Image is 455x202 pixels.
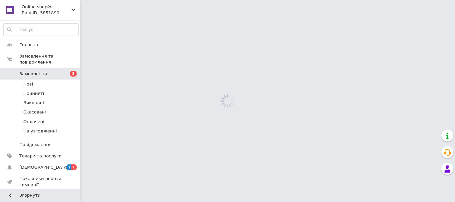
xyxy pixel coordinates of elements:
[4,24,78,36] input: Пошук
[19,71,47,77] span: Замовлення
[19,53,80,65] span: Замовлення та повідомлення
[23,119,44,125] span: Оплачені
[70,71,77,77] span: 3
[19,42,38,48] span: Головна
[23,91,44,97] span: Прийняті
[22,4,72,10] span: Online shop🛍
[19,176,62,188] span: Показники роботи компанії
[23,128,57,134] span: На узгодженні
[23,100,44,106] span: Виконані
[66,164,72,170] span: 1
[23,81,33,87] span: Нові
[19,164,69,170] span: [DEMOGRAPHIC_DATA]
[23,109,46,115] span: Скасовані
[22,10,80,16] div: Ваш ID: 3851899
[71,164,77,170] span: 1
[19,153,62,159] span: Товари та послуги
[19,142,52,148] span: Повідомлення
